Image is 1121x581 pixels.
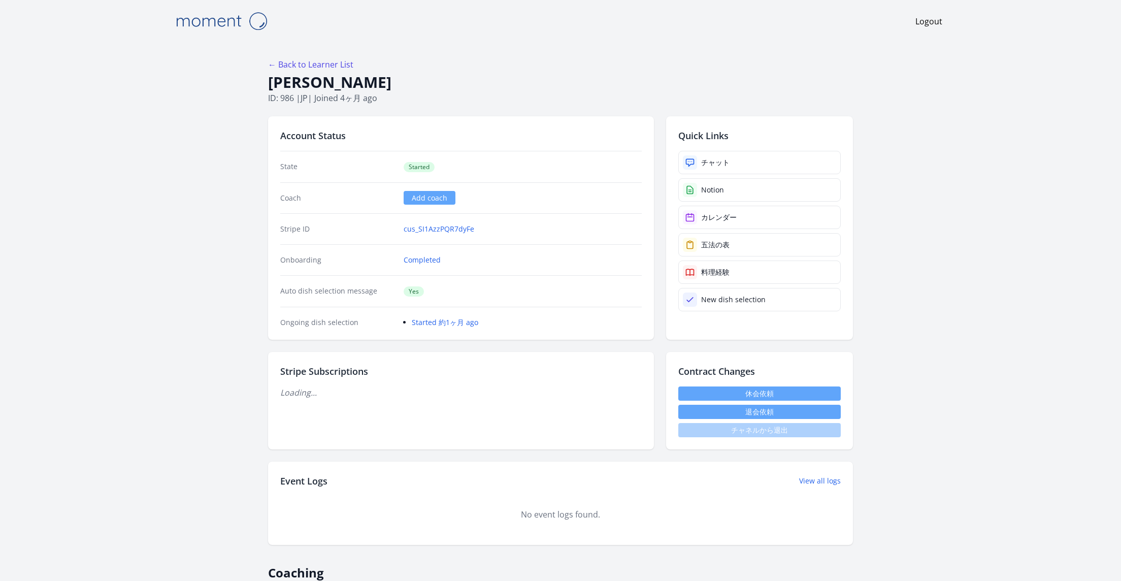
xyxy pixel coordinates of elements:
[678,128,841,143] h2: Quick Links
[404,162,435,172] span: Started
[701,185,724,195] div: Notion
[268,59,353,70] a: ← Back to Learner List
[280,386,642,399] p: Loading...
[701,240,730,250] div: 五法の表
[678,288,841,311] a: New dish selection
[701,267,730,277] div: 料理経験
[678,386,841,401] a: 休会依頼
[280,317,395,328] dt: Ongoing dish selection
[678,178,841,202] a: Notion
[268,92,853,104] p: ID: 986 | | Joined 4ヶ月 ago
[678,364,841,378] h2: Contract Changes
[280,128,642,143] h2: Account Status
[678,233,841,256] a: 五法の表
[701,212,737,222] div: カレンダー
[915,15,942,27] a: Logout
[280,193,395,203] dt: Coach
[799,476,841,486] a: View all logs
[280,364,642,378] h2: Stripe Subscriptions
[280,474,327,488] h2: Event Logs
[678,423,841,437] span: チャネルから退出
[171,8,272,34] img: Moment
[404,255,441,265] a: Completed
[268,557,853,580] h2: Coaching
[280,224,395,234] dt: Stripe ID
[678,405,841,419] button: 退会依頼
[678,206,841,229] a: カレンダー
[678,151,841,174] a: チャット
[268,73,853,92] h1: [PERSON_NAME]
[678,261,841,284] a: 料理経験
[301,92,308,104] span: jp
[280,255,395,265] dt: Onboarding
[701,157,730,168] div: チャット
[404,286,424,297] span: Yes
[280,286,395,297] dt: Auto dish selection message
[404,224,474,234] a: cus_SI1AzzPQR7dyFe
[280,162,395,172] dt: State
[412,317,478,327] a: Started 約1ヶ月 ago
[404,191,455,205] a: Add coach
[701,295,766,305] div: New dish selection
[280,508,841,521] div: No event logs found.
